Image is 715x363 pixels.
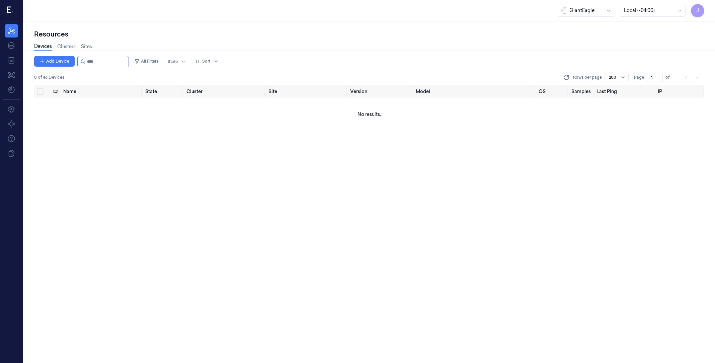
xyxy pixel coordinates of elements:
[536,85,569,98] th: OS
[413,85,536,98] th: Model
[594,85,655,98] th: Last Ping
[34,43,52,51] a: Devices
[34,29,704,39] div: Resources
[347,85,413,98] th: Version
[184,85,266,98] th: Cluster
[37,88,44,95] button: Select all
[61,85,143,98] th: Name
[634,74,644,80] span: Page
[573,74,602,80] p: Rows per page
[655,85,704,98] th: IP
[266,85,347,98] th: Site
[691,4,704,17] button: J
[57,43,76,50] a: Clusters
[34,56,75,67] button: Add Device
[132,56,161,67] button: All Filters
[81,43,92,50] a: Sites
[34,74,64,80] span: 0 of 46 Devices
[682,73,702,82] nav: pagination
[34,98,704,130] td: No results.
[143,85,184,98] th: State
[569,85,594,98] th: Samples
[665,74,676,80] span: of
